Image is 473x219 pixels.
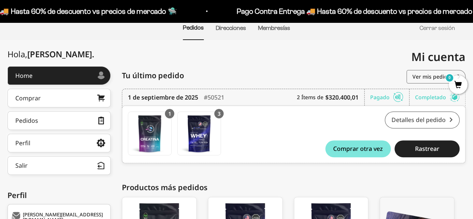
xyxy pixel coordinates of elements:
span: Comprar otra vez [333,146,383,152]
a: Pedidos [183,24,204,31]
span: Mi cuenta [411,49,466,64]
div: Salir [15,162,28,168]
div: Productos más pedidos [122,182,466,193]
a: Direcciones [216,25,246,31]
div: Pagado [370,89,409,106]
a: Pedidos [7,111,111,130]
span: . [92,48,94,60]
a: Perfil [7,134,111,152]
div: Hola, [7,49,94,59]
button: Salir [7,156,111,175]
a: Detalles del pedido [385,112,460,128]
div: Completado [415,89,460,106]
div: 2 Ítems de [297,89,365,106]
a: Creatina Monohidrato [128,112,172,155]
a: Ver mis pedidos [406,70,466,83]
div: Home [15,73,33,79]
button: Comprar otra vez [325,140,390,157]
div: Perfil [15,140,30,146]
a: Home [7,66,111,85]
div: 3 [214,109,224,118]
span: Tu último pedido [122,70,184,81]
b: $320.400,01 [325,93,359,102]
div: Pedidos [15,118,38,124]
div: Perfil [7,190,111,201]
a: 0 [449,81,467,89]
img: Translation missing: es.Creatina Monohidrato [128,112,171,155]
div: Comprar [15,95,41,101]
div: 1 [165,109,174,118]
a: Membresías [258,25,290,31]
a: Proteína Whey - Vainilla / 2 libras (910g) [177,112,221,155]
a: Cerrar sesión [420,25,455,31]
mark: 0 [445,73,454,82]
div: #50521 [204,89,224,106]
time: 1 de septiembre de 2025 [128,93,198,102]
button: Rastrear [394,140,460,157]
span: [PERSON_NAME] [27,48,94,60]
img: Translation missing: es.Proteína Whey - Vainilla / 2 libras (910g) [178,112,221,155]
a: Comprar [7,89,111,107]
span: Rastrear [415,146,439,152]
